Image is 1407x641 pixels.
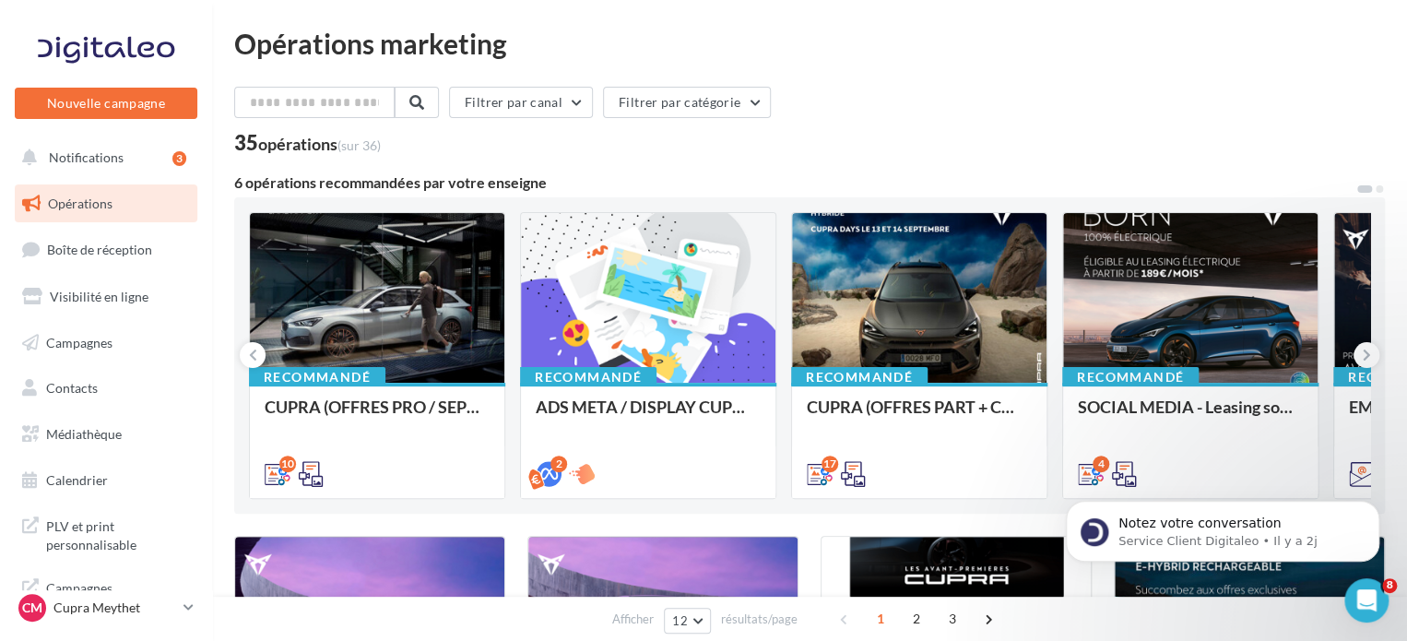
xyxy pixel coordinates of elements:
[449,87,593,118] button: Filtrer par canal
[672,613,688,628] span: 12
[11,278,201,316] a: Visibilité en ligne
[279,456,296,472] div: 10
[234,133,381,153] div: 35
[50,289,148,304] span: Visibilité en ligne
[46,426,122,442] span: Médiathèque
[603,87,771,118] button: Filtrer par catégorie
[234,175,1355,190] div: 6 opérations recommandées par votre enseigne
[11,461,201,500] a: Calendrier
[1382,578,1397,593] span: 8
[520,367,656,387] div: Recommandé
[902,604,931,634] span: 2
[49,149,124,165] span: Notifications
[1062,367,1199,387] div: Recommandé
[11,506,201,561] a: PLV et print personnalisable
[249,367,385,387] div: Recommandé
[53,599,176,617] p: Cupra Meythet
[536,398,761,434] div: ADS META / DISPLAY CUPRA DAYS Septembre 2025
[46,472,108,488] span: Calendrier
[1344,578,1389,623] iframe: Intercom live chat
[1093,456,1109,472] div: 4
[47,242,152,257] span: Boîte de réception
[822,456,838,472] div: 17
[664,608,711,634] button: 12
[807,398,1032,434] div: CUPRA (OFFRES PART + CUPRA DAYS / SEPT) - SOCIAL MEDIA
[938,604,967,634] span: 3
[11,184,201,223] a: Opérations
[612,611,654,628] span: Afficher
[791,367,928,387] div: Recommandé
[15,590,197,625] a: CM Cupra Meythet
[11,324,201,362] a: Campagnes
[11,369,201,408] a: Contacts
[258,136,381,152] div: opérations
[22,599,42,617] span: CM
[15,88,197,119] button: Nouvelle campagne
[11,415,201,454] a: Médiathèque
[721,611,798,628] span: résultats/page
[1038,462,1407,591] iframe: Intercom notifications message
[11,568,201,623] a: Campagnes DataOnDemand
[46,380,98,396] span: Contacts
[11,138,194,177] button: Notifications 3
[46,514,190,553] span: PLV et print personnalisable
[46,576,190,615] span: Campagnes DataOnDemand
[866,604,895,634] span: 1
[550,456,567,472] div: 2
[11,230,201,269] a: Boîte de réception
[234,30,1385,57] div: Opérations marketing
[1078,398,1303,434] div: SOCIAL MEDIA - Leasing social électrique - CUPRA Born
[46,334,112,350] span: Campagnes
[48,196,112,211] span: Opérations
[172,151,186,166] div: 3
[265,398,490,434] div: CUPRA (OFFRES PRO / SEPT) - SOCIAL MEDIA
[337,137,381,153] span: (sur 36)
